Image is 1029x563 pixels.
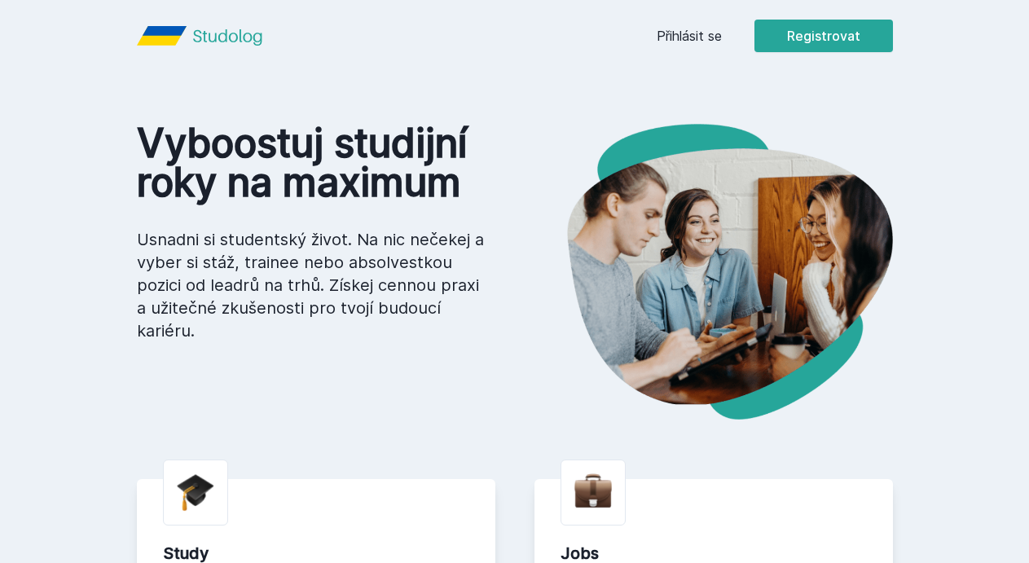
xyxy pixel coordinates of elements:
h1: Vyboostuj studijní roky na maximum [137,124,489,202]
button: Registrovat [754,20,893,52]
img: briefcase.png [574,470,612,512]
p: Usnadni si studentský život. Na nic nečekej a vyber si stáž, trainee nebo absolvestkou pozici od ... [137,228,489,342]
img: hero.png [515,124,893,420]
img: graduation-cap.png [177,473,214,512]
a: Přihlásit se [657,26,722,46]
